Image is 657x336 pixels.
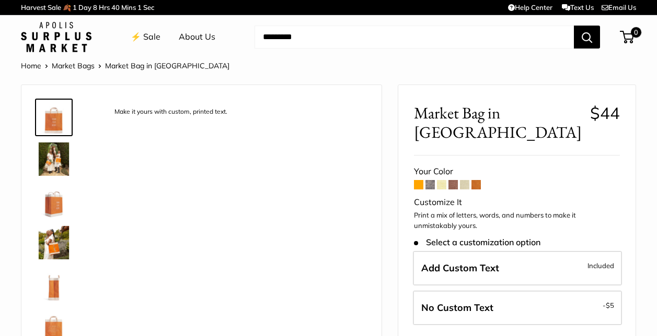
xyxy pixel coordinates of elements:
[109,105,233,119] div: Make it yours with custom, printed text.
[414,237,540,247] span: Select a customization option
[73,3,77,11] span: 1
[35,182,73,220] a: Market Bag in Citrus
[35,224,73,261] a: Market Bag in Citrus
[414,103,582,142] span: Market Bag in [GEOGRAPHIC_DATA]
[621,31,634,43] a: 0
[35,140,73,178] a: Market Bag in Citrus
[21,22,91,52] img: Apolis: Surplus Market
[37,268,71,301] img: description_13" wide, 18" high, 8" deep; handles: 3.5"
[111,3,120,11] span: 40
[21,61,41,70] a: Home
[179,29,215,45] a: About Us
[606,301,614,309] span: $5
[21,59,229,73] nav: Breadcrumb
[631,27,641,38] span: 0
[37,184,71,218] img: Market Bag in Citrus
[413,251,622,285] label: Add Custom Text
[603,299,614,311] span: -
[143,3,154,11] span: Sec
[121,3,136,11] span: Mins
[255,26,574,49] input: Search...
[413,291,622,325] label: Leave Blank
[421,302,493,314] span: No Custom Text
[414,164,620,179] div: Your Color
[37,142,71,176] img: Market Bag in Citrus
[587,259,614,272] span: Included
[414,210,620,231] p: Print a mix of letters, words, and numbers to make it unmistakably yours.
[52,61,95,70] a: Market Bags
[421,262,499,274] span: Add Custom Text
[508,3,552,11] a: Help Center
[590,103,620,123] span: $44
[562,3,594,11] a: Text Us
[137,3,142,11] span: 1
[37,101,71,134] img: description_Make it yours with custom, printed text.
[131,29,160,45] a: ⚡️ Sale
[35,266,73,303] a: description_13" wide, 18" high, 8" deep; handles: 3.5"
[37,226,71,259] img: Market Bag in Citrus
[574,26,600,49] button: Search
[93,3,97,11] span: 8
[35,99,73,136] a: description_Make it yours with custom, printed text.
[602,3,636,11] a: Email Us
[99,3,110,11] span: Hrs
[78,3,91,11] span: Day
[414,195,620,210] div: Customize It
[105,61,229,70] span: Market Bag in [GEOGRAPHIC_DATA]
